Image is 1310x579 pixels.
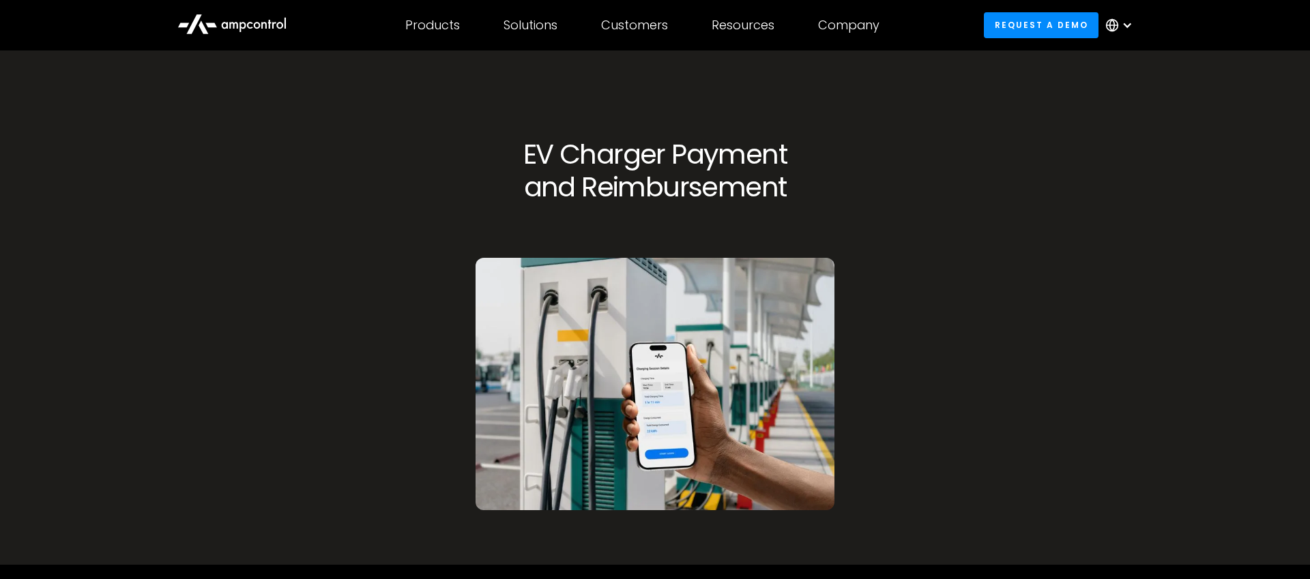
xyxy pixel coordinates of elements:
[423,138,887,203] h1: EV Charger Payment and Reimbursement
[504,18,557,33] div: Solutions
[712,18,774,33] div: Resources
[476,258,834,510] img: Driver app for ev charger payment
[984,12,1098,38] a: Request a demo
[405,18,460,33] div: Products
[818,18,879,33] div: Company
[601,18,668,33] div: Customers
